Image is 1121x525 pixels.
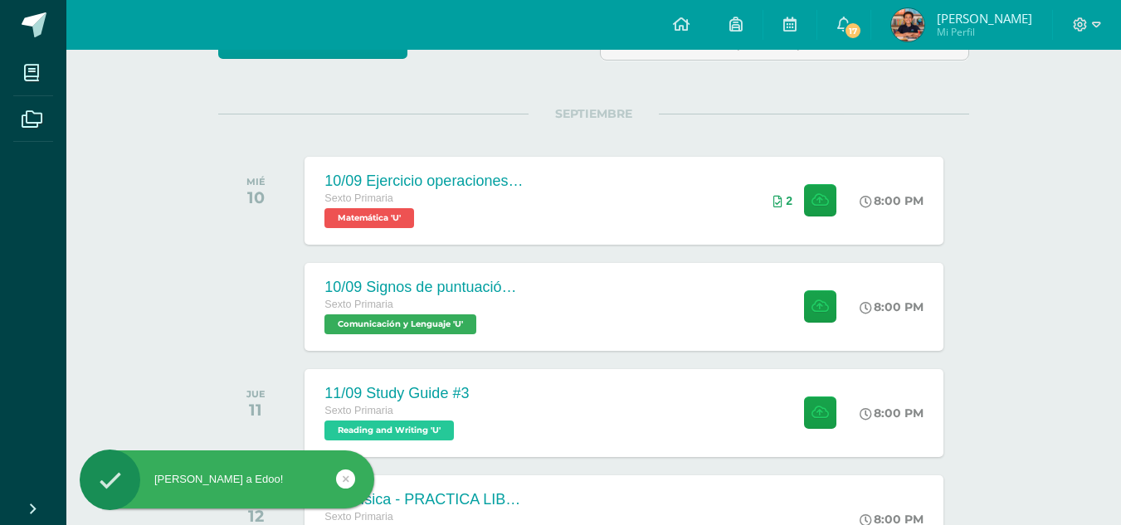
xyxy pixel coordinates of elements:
[324,173,524,190] div: 10/09 Ejercicio operaciones con enteros
[246,388,266,400] div: JUE
[324,420,454,440] span: Reading and Writing 'U'
[529,106,659,121] span: SEPTIEMBRE
[324,279,524,296] div: 10/09 Signos de puntuación (págs. 186-188)
[324,208,414,228] span: Matemática 'U'
[860,193,924,208] div: 8:00 PM
[860,299,924,314] div: 8:00 PM
[891,8,924,41] img: 76fb2a23087001adc88b778af72596ec.png
[324,192,393,204] span: Sexto Primaria
[80,472,374,487] div: [PERSON_NAME] a Edoo!
[937,10,1032,27] span: [PERSON_NAME]
[844,22,862,40] span: 17
[860,406,924,420] div: 8:00 PM
[324,491,524,508] div: Ed. Física - PRACTICA LIBRE Voleibol - S4
[937,25,1032,39] span: Mi Perfil
[246,400,266,420] div: 11
[324,314,476,334] span: Comunicación y Lenguaje 'U'
[324,299,393,310] span: Sexto Primaria
[324,405,393,416] span: Sexto Primaria
[246,187,266,207] div: 10
[773,194,792,207] div: Archivos entregados
[786,194,792,207] span: 2
[324,385,469,402] div: 11/09 Study Guide #3
[324,511,393,523] span: Sexto Primaria
[246,176,266,187] div: MIÉ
